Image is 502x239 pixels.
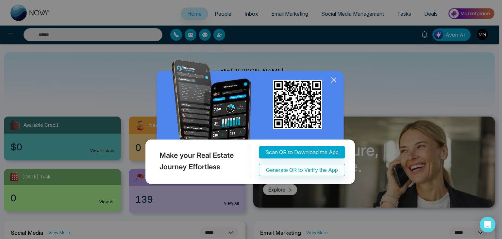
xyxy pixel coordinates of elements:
[144,145,251,177] div: Make your Real Estate Journey Effortless
[273,80,322,129] img: qr_for_download_app.png
[480,217,495,232] div: Open Intercom Messenger
[259,146,345,158] button: Scan QR to Download the App
[259,164,345,176] button: Generate QR to Verify the App
[144,60,358,187] img: QRModal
